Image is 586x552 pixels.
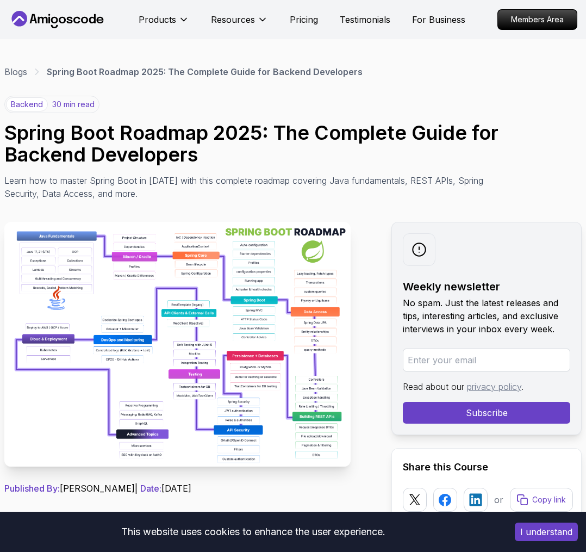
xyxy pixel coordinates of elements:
[4,174,491,200] p: Learn how to master Spring Boot in [DATE] with this complete roadmap covering Java fundamentals, ...
[290,13,318,26] a: Pricing
[139,13,189,35] button: Products
[52,99,95,110] p: 30 min read
[532,494,566,505] p: Copy link
[4,122,582,165] h1: Spring Boot Roadmap 2025: The Complete Guide for Backend Developers
[47,65,363,78] p: Spring Boot Roadmap 2025: The Complete Guide for Backend Developers
[498,10,577,29] p: Members Area
[403,349,570,371] input: Enter your email
[8,520,498,544] div: This website uses cookies to enhance the user experience.
[4,222,351,467] img: Spring Boot Roadmap 2025: The Complete Guide for Backend Developers thumbnail
[403,279,570,294] h2: Weekly newsletter
[497,9,577,30] a: Members Area
[515,523,578,541] button: Accept cookies
[4,483,60,494] span: Published By:
[494,493,503,506] p: or
[403,296,570,336] p: No spam. Just the latest releases and tips, interesting articles, and exclusive interviews in you...
[140,483,161,494] span: Date:
[510,488,573,512] button: Copy link
[4,482,351,495] p: [PERSON_NAME] | [DATE]
[340,13,390,26] a: Testimonials
[4,65,27,78] a: Blogs
[412,13,465,26] a: For Business
[403,380,570,393] p: Read about our .
[211,13,268,35] button: Resources
[403,402,570,424] button: Subscribe
[139,13,176,26] p: Products
[211,13,255,26] p: Resources
[467,381,521,392] a: privacy policy
[403,460,570,475] h2: Share this Course
[6,97,48,111] p: backend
